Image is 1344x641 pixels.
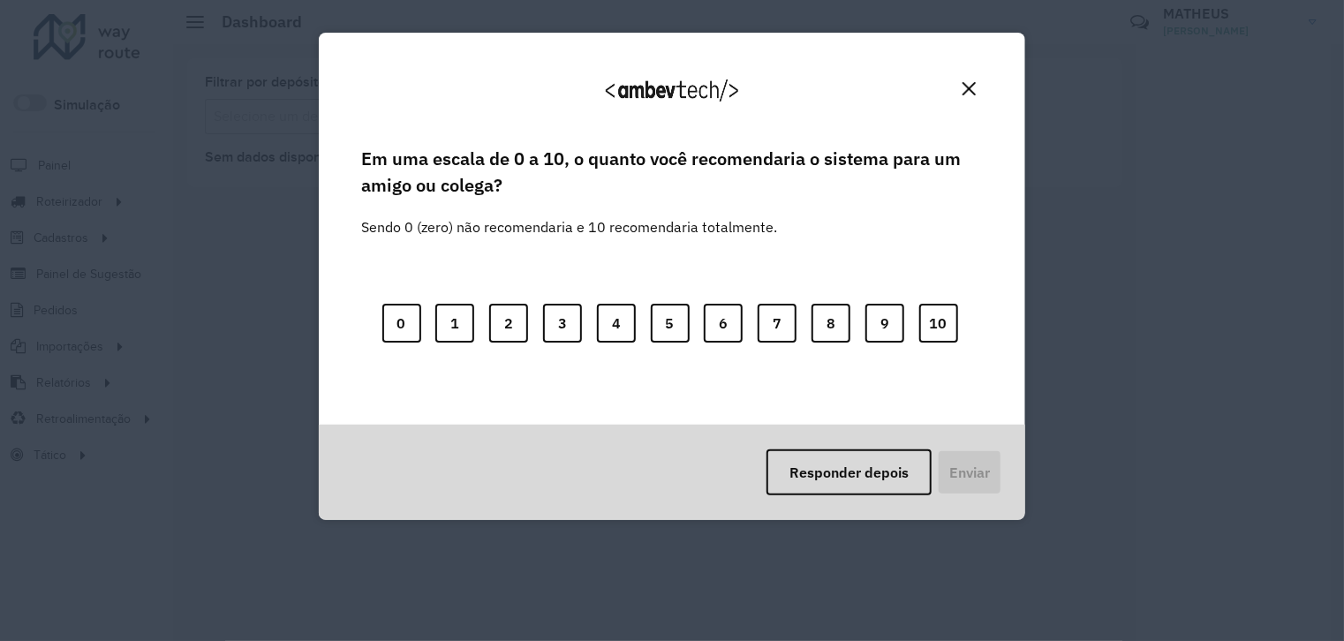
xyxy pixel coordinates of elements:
button: 1 [435,304,474,343]
button: Close [955,75,983,102]
label: Em uma escala de 0 a 10, o quanto você recomendaria o sistema para um amigo ou colega? [361,146,983,200]
button: 2 [489,304,528,343]
button: 8 [812,304,850,343]
img: Close [963,82,976,95]
button: 5 [651,304,690,343]
button: 10 [919,304,958,343]
button: 4 [597,304,636,343]
button: 7 [758,304,797,343]
button: 6 [704,304,743,343]
label: Sendo 0 (zero) não recomendaria e 10 recomendaria totalmente. [361,195,777,238]
button: 0 [382,304,421,343]
button: Responder depois [766,449,932,495]
img: Logo Ambevtech [606,79,738,102]
button: 3 [543,304,582,343]
button: 9 [865,304,904,343]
